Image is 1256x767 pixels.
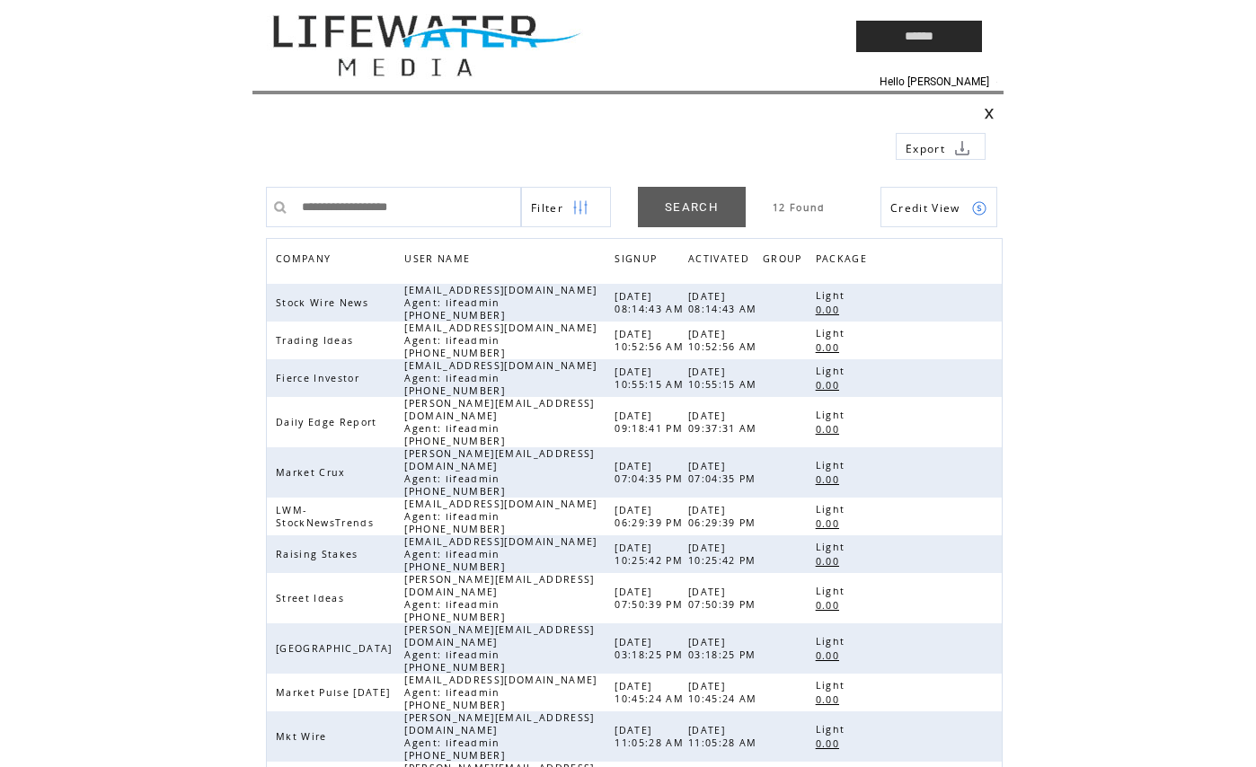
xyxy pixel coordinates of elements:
[816,248,876,274] a: PACKAGE
[816,648,848,663] a: 0.00
[816,248,871,274] span: PACKAGE
[816,379,844,392] span: 0.00
[688,366,762,391] span: [DATE] 10:55:15 AM
[404,674,597,711] span: [EMAIL_ADDRESS][DOMAIN_NAME] Agent: lifeadmin [PHONE_NUMBER]
[816,541,850,553] span: Light
[615,252,661,263] a: SIGNUP
[816,421,848,436] a: 0.00
[688,542,761,567] span: [DATE] 10:25:42 PM
[816,737,844,750] span: 0.00
[816,409,850,421] span: Light
[615,680,688,705] span: [DATE] 10:45:24 AM
[971,200,987,216] img: credits.png
[615,586,687,611] span: [DATE] 07:50:39 PM
[688,248,754,274] span: ACTIVATED
[816,459,850,472] span: Light
[688,410,762,435] span: [DATE] 09:37:31 AM
[276,416,382,428] span: Daily Edge Report
[688,504,761,529] span: [DATE] 06:29:39 PM
[276,730,332,743] span: Mkt Wire
[276,296,373,309] span: Stock Wire News
[276,592,349,604] span: Street Ideas
[615,504,687,529] span: [DATE] 06:29:39 PM
[276,504,378,529] span: LWM-StockNewsTrends
[688,328,762,353] span: [DATE] 10:52:56 AM
[404,284,597,322] span: [EMAIL_ADDRESS][DOMAIN_NAME] Agent: lifeadmin [PHONE_NUMBER]
[404,248,474,274] span: USER NAME
[276,334,358,347] span: Trading Ideas
[688,636,761,661] span: [DATE] 03:18:25 PM
[896,133,986,160] a: Export
[404,573,594,623] span: [PERSON_NAME][EMAIL_ADDRESS][DOMAIN_NAME] Agent: lifeadmin [PHONE_NUMBER]
[615,248,661,274] span: SIGNUP
[816,692,848,707] a: 0.00
[276,686,394,699] span: Market Pulse [DATE]
[816,599,844,612] span: 0.00
[615,460,687,485] span: [DATE] 07:04:35 PM
[404,322,597,359] span: [EMAIL_ADDRESS][DOMAIN_NAME] Agent: lifeadmin [PHONE_NUMBER]
[816,553,848,569] a: 0.00
[816,649,844,662] span: 0.00
[763,248,807,274] span: GROUP
[615,724,688,749] span: [DATE] 11:05:28 AM
[688,290,762,315] span: [DATE] 08:14:43 AM
[276,642,397,655] span: [GEOGRAPHIC_DATA]
[816,503,850,516] span: Light
[816,597,848,613] a: 0.00
[638,187,746,227] a: SEARCH
[615,366,688,391] span: [DATE] 10:55:15 AM
[816,341,844,354] span: 0.00
[572,188,588,228] img: filters.png
[906,141,945,156] span: Export to csv file
[615,328,688,353] span: [DATE] 10:52:56 AM
[954,140,970,156] img: download.png
[816,365,850,377] span: Light
[816,423,844,436] span: 0.00
[276,248,335,274] span: COMPANY
[404,359,597,397] span: [EMAIL_ADDRESS][DOMAIN_NAME] Agent: lifeadmin [PHONE_NUMBER]
[816,289,850,302] span: Light
[880,187,997,227] a: Credit View
[404,535,597,573] span: [EMAIL_ADDRESS][DOMAIN_NAME] Agent: lifeadmin [PHONE_NUMBER]
[531,200,563,216] span: Show filters
[816,585,850,597] span: Light
[276,548,363,560] span: Raising Stakes
[816,472,848,487] a: 0.00
[816,517,844,530] span: 0.00
[816,679,850,692] span: Light
[763,248,811,274] a: GROUP
[816,473,844,486] span: 0.00
[404,252,474,263] a: USER NAME
[276,372,364,384] span: Fierce Investor
[773,201,826,214] span: 12 Found
[816,693,844,706] span: 0.00
[404,711,594,762] span: [PERSON_NAME][EMAIL_ADDRESS][DOMAIN_NAME] Agent: lifeadmin [PHONE_NUMBER]
[688,680,762,705] span: [DATE] 10:45:24 AM
[276,252,335,263] a: COMPANY
[816,516,848,531] a: 0.00
[816,377,848,392] a: 0.00
[404,397,594,447] span: [PERSON_NAME][EMAIL_ADDRESS][DOMAIN_NAME] Agent: lifeadmin [PHONE_NUMBER]
[816,736,848,751] a: 0.00
[890,200,960,216] span: Show Credits View
[521,187,611,227] a: Filter
[880,75,989,88] span: Hello [PERSON_NAME]
[404,498,597,535] span: [EMAIL_ADDRESS][DOMAIN_NAME] Agent: lifeadmin [PHONE_NUMBER]
[816,327,850,339] span: Light
[615,542,687,567] span: [DATE] 10:25:42 PM
[816,635,850,648] span: Light
[615,410,687,435] span: [DATE] 09:18:41 PM
[404,447,594,498] span: [PERSON_NAME][EMAIL_ADDRESS][DOMAIN_NAME] Agent: lifeadmin [PHONE_NUMBER]
[615,636,687,661] span: [DATE] 03:18:25 PM
[816,304,844,316] span: 0.00
[688,724,762,749] span: [DATE] 11:05:28 AM
[688,586,761,611] span: [DATE] 07:50:39 PM
[688,460,761,485] span: [DATE] 07:04:35 PM
[276,466,350,479] span: Market Crux
[816,555,844,568] span: 0.00
[816,302,848,317] a: 0.00
[816,339,848,355] a: 0.00
[688,248,758,274] a: ACTIVATED
[404,623,594,674] span: [PERSON_NAME][EMAIL_ADDRESS][DOMAIN_NAME] Agent: lifeadmin [PHONE_NUMBER]
[615,290,688,315] span: [DATE] 08:14:43 AM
